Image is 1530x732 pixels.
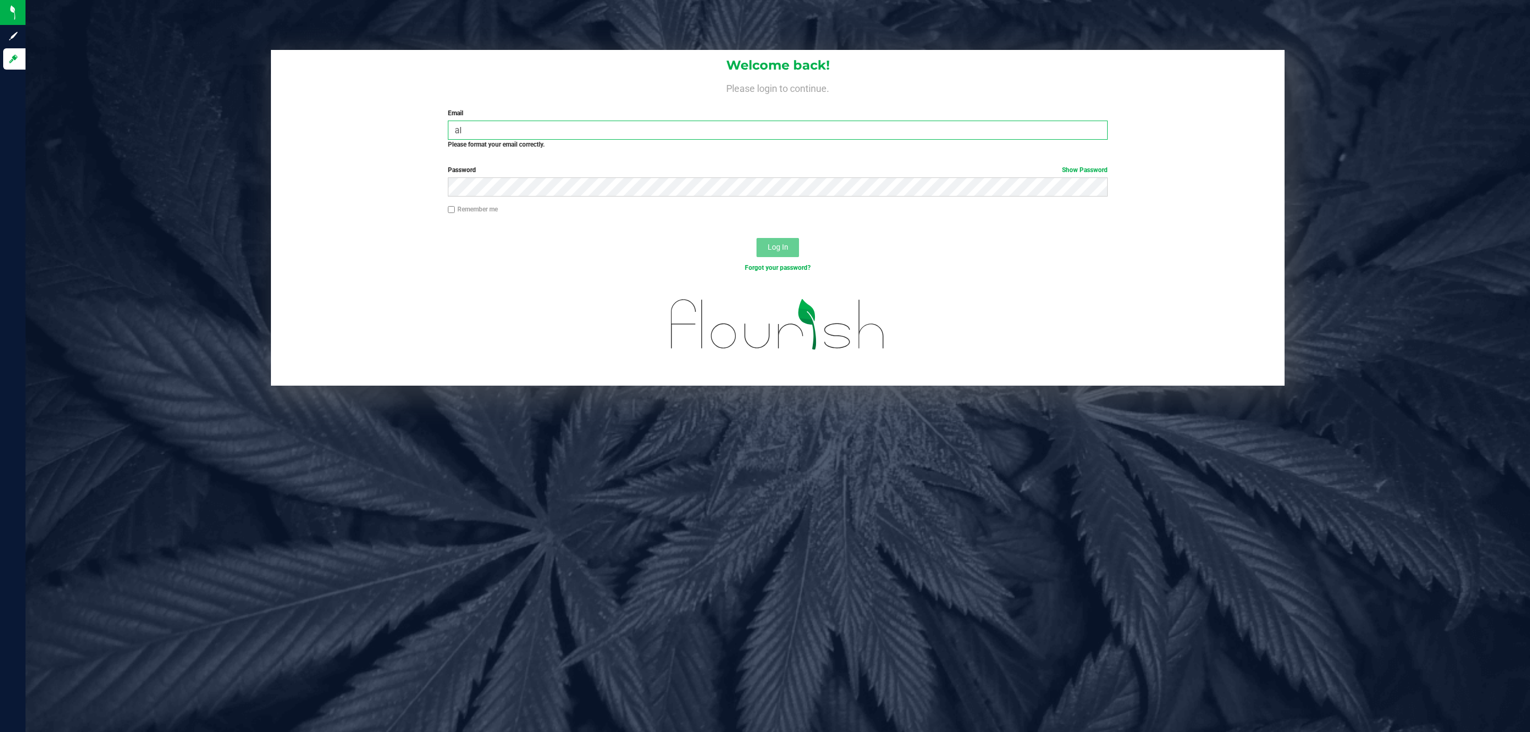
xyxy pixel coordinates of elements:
a: Show Password [1062,166,1108,174]
img: flourish_logo.svg [651,284,905,365]
strong: Please format your email correctly. [448,141,545,148]
a: Forgot your password? [745,264,811,271]
span: Log In [768,243,788,251]
input: Remember me [448,206,455,214]
h4: Please login to continue. [271,81,1285,93]
span: Password [448,166,476,174]
label: Email [448,108,1108,118]
label: Remember me [448,205,498,214]
inline-svg: Log in [8,54,19,64]
h1: Welcome back! [271,58,1285,72]
inline-svg: Sign up [8,31,19,41]
button: Log In [756,238,799,257]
